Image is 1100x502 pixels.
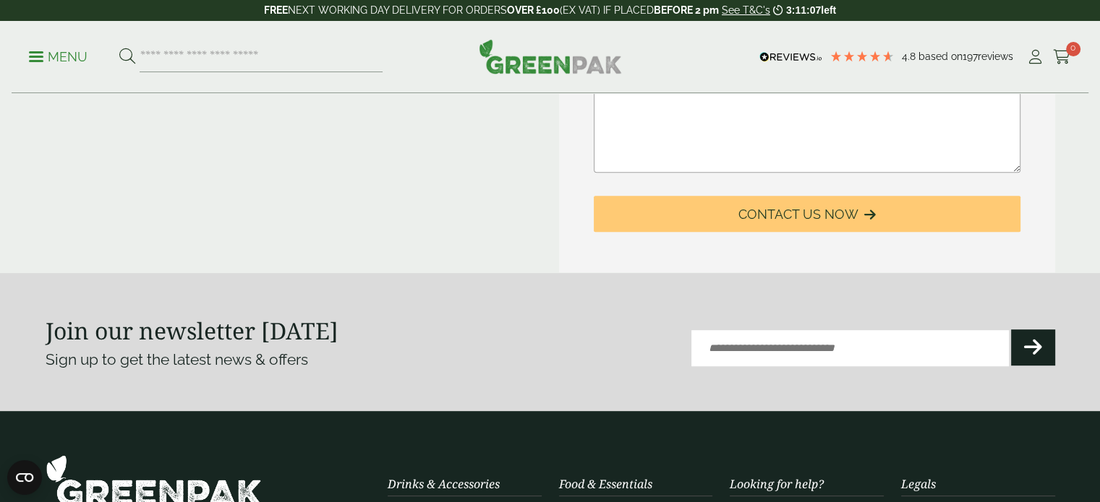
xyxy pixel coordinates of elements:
p: Menu [29,48,88,66]
span: Contact Us Now [738,207,858,222]
img: REVIEWS.io [759,52,822,62]
span: Based on [918,51,963,62]
a: 0 [1053,46,1071,68]
strong: BEFORE 2 pm [654,4,719,16]
strong: Join our newsletter [DATE] [46,315,338,346]
button: Open CMP widget [7,460,42,495]
span: reviews [978,51,1013,62]
p: Sign up to get the latest news & offers [46,348,500,371]
strong: FREE [264,4,288,16]
span: 197 [963,51,978,62]
span: 3:11:07 [786,4,821,16]
i: Cart [1053,50,1071,64]
a: See T&C's [722,4,770,16]
button: Contact Us Now [594,196,1020,232]
a: Menu [29,48,88,63]
div: 4.79 Stars [830,50,895,63]
span: 0 [1066,42,1080,56]
img: GreenPak Supplies [479,39,622,74]
i: My Account [1026,50,1044,64]
strong: OVER £100 [507,4,560,16]
span: 4.8 [902,51,918,62]
span: left [821,4,836,16]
